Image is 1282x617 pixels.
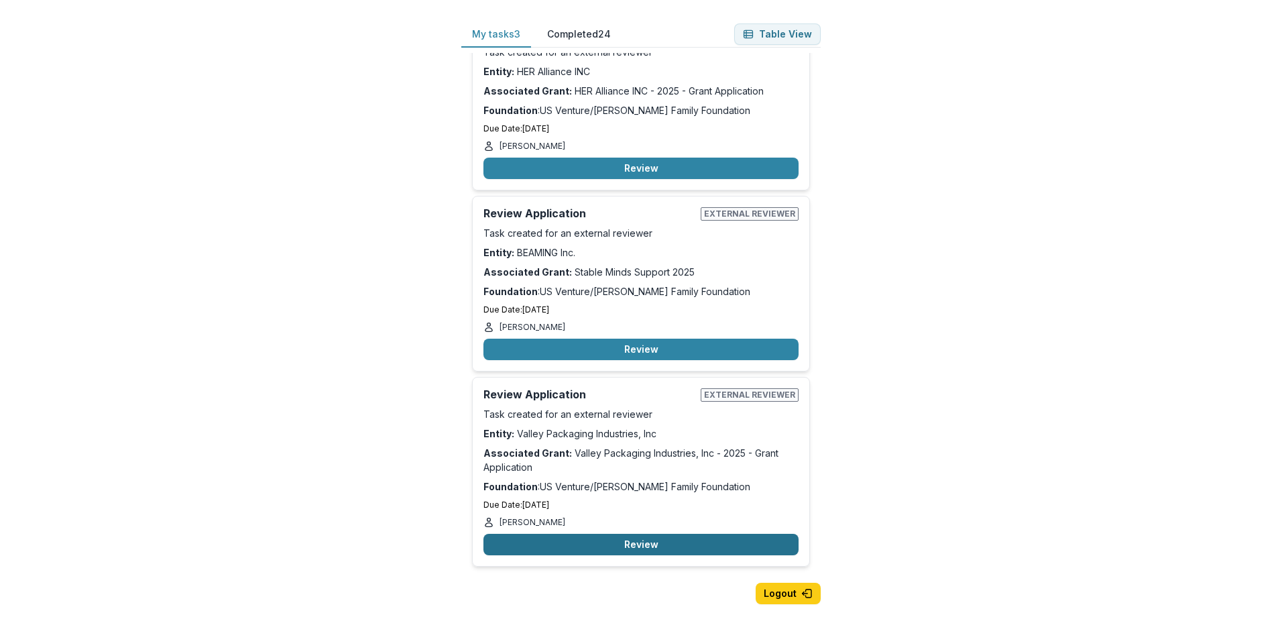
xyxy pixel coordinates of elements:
h2: Review Application [483,388,695,401]
strong: Foundation [483,105,538,116]
button: Logout [756,583,821,604]
strong: Foundation [483,286,538,297]
strong: Entity: [483,66,514,77]
button: Review [483,339,799,360]
button: Review [483,158,799,179]
button: My tasks 3 [461,21,531,48]
strong: Associated Grant: [483,447,572,459]
strong: Associated Grant: [483,85,572,97]
span: External reviewer [701,207,799,221]
button: Table View [734,23,821,45]
p: : US Venture/[PERSON_NAME] Family Foundation [483,284,799,298]
p: Valley Packaging Industries, Inc - 2025 - Grant Application [483,446,799,474]
strong: Entity: [483,428,514,439]
strong: Entity: [483,247,514,258]
strong: Associated Grant: [483,266,572,278]
p: : US Venture/[PERSON_NAME] Family Foundation [483,103,799,117]
strong: Foundation [483,481,538,492]
span: External reviewer [701,388,799,402]
p: Due Date: [DATE] [483,123,799,135]
button: Review [483,534,799,555]
p: Task created for an external reviewer [483,407,799,421]
p: Stable Minds Support 2025 [483,265,799,279]
h2: Review Application [483,207,695,220]
p: HER Alliance INC - 2025 - Grant Application [483,84,799,98]
p: [PERSON_NAME] [500,516,565,528]
p: BEAMING Inc. [483,245,799,260]
p: : US Venture/[PERSON_NAME] Family Foundation [483,480,799,494]
p: [PERSON_NAME] [500,140,565,152]
button: Completed 24 [536,21,622,48]
p: Task created for an external reviewer [483,226,799,240]
p: Due Date: [DATE] [483,499,799,511]
p: HER Alliance INC [483,64,799,78]
p: Valley Packaging Industries, Inc [483,427,799,441]
p: Due Date: [DATE] [483,304,799,316]
p: [PERSON_NAME] [500,321,565,333]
